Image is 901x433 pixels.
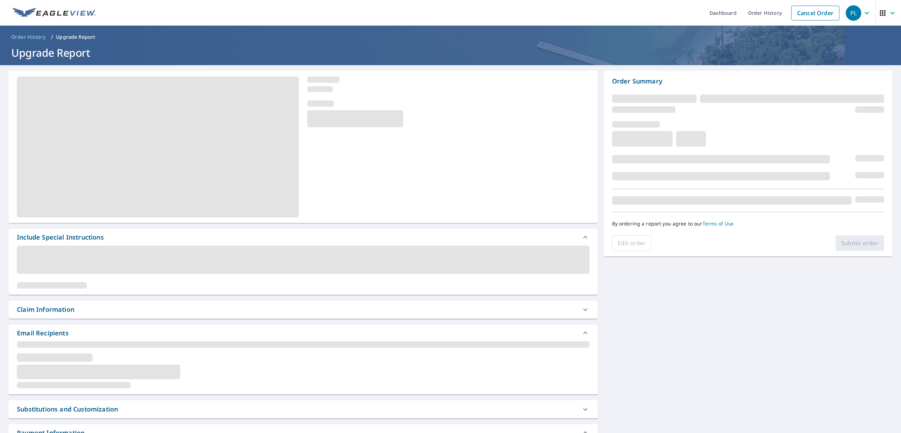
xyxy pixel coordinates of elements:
p: Upgrade Report [56,33,95,41]
span: Order History [11,33,45,41]
div: Claim Information [17,305,74,314]
a: Terms of Use [702,220,734,227]
img: EV Logo [13,8,96,18]
div: Include Special Instructions [8,229,598,246]
nav: breadcrumb [8,31,893,43]
div: Substitutions and Customization [8,400,598,418]
a: Order History [8,31,48,43]
li: / [51,33,53,41]
div: PL [846,5,861,21]
h1: Upgrade Report [8,45,893,60]
div: Email Recipients [17,328,69,338]
div: Substitutions and Customization [17,404,118,414]
a: Cancel Order [791,6,839,20]
p: By ordering a report you agree to our [612,221,884,227]
div: Include Special Instructions [17,233,104,242]
div: Email Recipients [8,324,598,341]
p: Order Summary [612,76,884,86]
div: Claim Information [8,301,598,318]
